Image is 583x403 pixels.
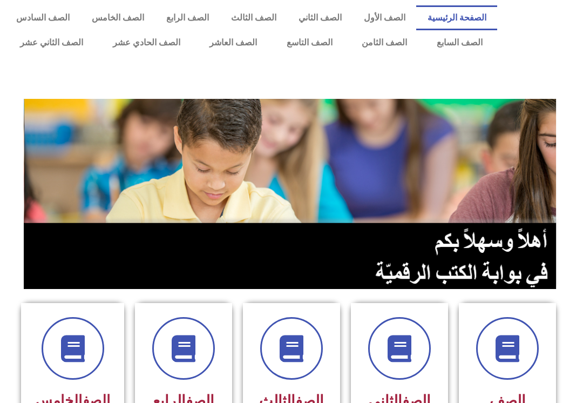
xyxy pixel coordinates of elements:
a: الصف الحادي عشر [98,30,195,55]
a: الصف الخامس [81,5,155,30]
a: الصف العاشر [195,30,272,55]
a: الصف الأول [352,5,416,30]
a: الصف الثامن [347,30,422,55]
a: الصفحة الرئيسية [416,5,497,30]
a: الصف السابع [422,30,497,55]
a: الصف السادس [5,5,81,30]
a: الصف الثاني [287,5,352,30]
a: الصف الثالث [220,5,288,30]
a: الصف التاسع [272,30,347,55]
a: الصف الرابع [155,5,220,30]
a: الصف الثاني عشر [5,30,98,55]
